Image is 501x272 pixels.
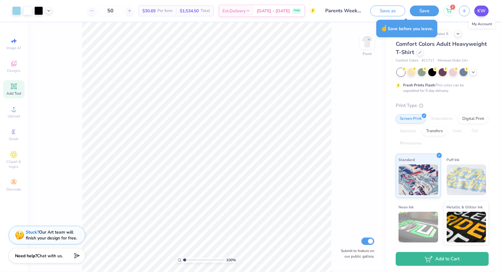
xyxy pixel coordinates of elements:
span: Comfort Colors Adult Heavyweight T-Shirt [396,40,487,56]
span: Decorate [6,187,21,192]
img: Neon Ink [399,212,438,242]
span: $30.69 [142,8,156,14]
div: Our Art team will finish your design for free. [26,229,77,241]
div: Foil [468,127,482,136]
span: # C1717 [422,58,434,63]
div: Vinyl [449,127,466,136]
span: [DATE] - [DATE] [257,8,290,14]
span: Upload [8,114,20,119]
img: Front [361,36,373,48]
div: Digital Print [458,114,488,124]
span: Add Text [6,91,21,96]
button: Save [410,6,439,16]
strong: Fresh Prints Flash: [403,83,436,88]
label: Submit to feature on our public gallery. [337,248,374,259]
span: Standard [399,156,415,163]
div: Screen Print [396,114,426,124]
span: Greek [9,136,19,141]
span: Puff Ink [447,156,460,163]
span: Per Item [157,8,172,14]
div: Front [363,51,372,57]
div: Applique [396,127,420,136]
span: 2 [450,5,455,10]
span: 100 % [226,257,236,263]
span: $1,534.50 [180,8,199,14]
span: Clipart & logos [3,159,25,169]
a: KW [474,6,489,16]
img: Metallic & Glitter Ink [447,212,486,242]
span: Est. Delivery [222,8,246,14]
div: Rhinestones [396,139,426,148]
span: Image AI [7,45,21,50]
span: Total [201,8,210,14]
div: My Account [469,20,495,28]
span: Designs [7,68,21,73]
span: Minimum Order: 24 + [437,58,468,63]
div: Embroidery [427,114,457,124]
span: Comfort Colors [396,58,418,63]
img: Puff Ink [447,164,486,195]
span: ☝️ [381,24,388,32]
strong: Need help? [15,253,37,259]
button: Add to Cart [396,252,489,266]
div: Save before you leave. [376,20,437,37]
img: Standard [399,164,438,195]
input: Untitled Design [321,5,366,17]
button: Save as [370,6,405,16]
span: Neon Ink [399,204,414,210]
div: This color can be expedited for 5 day delivery. [403,82,479,93]
div: Print Type [396,102,489,109]
span: Chat with us. [37,253,63,259]
span: KW [477,7,486,14]
span: FREE [294,9,300,13]
span: Metallic & Glitter Ink [447,204,483,210]
div: Transfers [422,127,447,136]
input: – – [98,5,122,16]
strong: Stuck? [26,229,39,235]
